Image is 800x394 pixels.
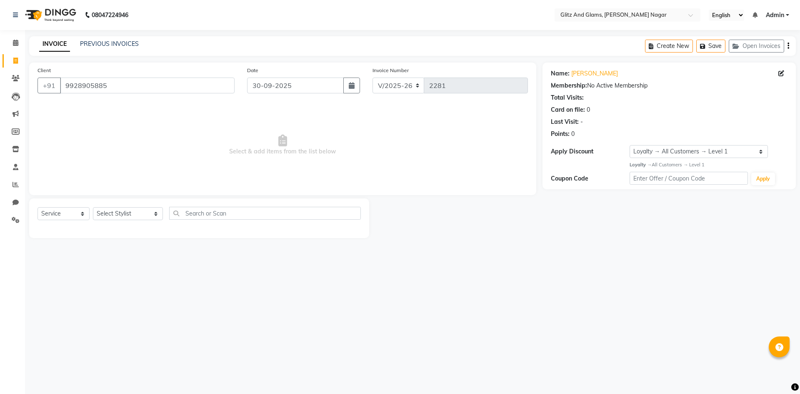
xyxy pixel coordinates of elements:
[551,130,570,138] div: Points:
[551,105,585,114] div: Card on file:
[37,67,51,74] label: Client
[729,40,784,53] button: Open Invoices
[551,81,787,90] div: No Active Membership
[37,78,61,93] button: +91
[551,93,584,102] div: Total Visits:
[39,37,70,52] a: INVOICE
[571,69,618,78] a: [PERSON_NAME]
[551,174,630,183] div: Coupon Code
[630,172,748,185] input: Enter Offer / Coupon Code
[80,40,139,48] a: PREVIOUS INVOICES
[551,69,570,78] div: Name:
[551,147,630,156] div: Apply Discount
[587,105,590,114] div: 0
[751,173,775,185] button: Apply
[696,40,725,53] button: Save
[571,130,575,138] div: 0
[60,78,235,93] input: Search by Name/Mobile/Email/Code
[645,40,693,53] button: Create New
[372,67,409,74] label: Invoice Number
[247,67,258,74] label: Date
[92,3,128,27] b: 08047224946
[551,81,587,90] div: Membership:
[630,161,787,168] div: All Customers → Level 1
[169,207,361,220] input: Search or Scan
[766,11,784,20] span: Admin
[37,103,528,187] span: Select & add items from the list below
[580,118,583,126] div: -
[630,162,652,168] strong: Loyalty →
[21,3,78,27] img: logo
[551,118,579,126] div: Last Visit:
